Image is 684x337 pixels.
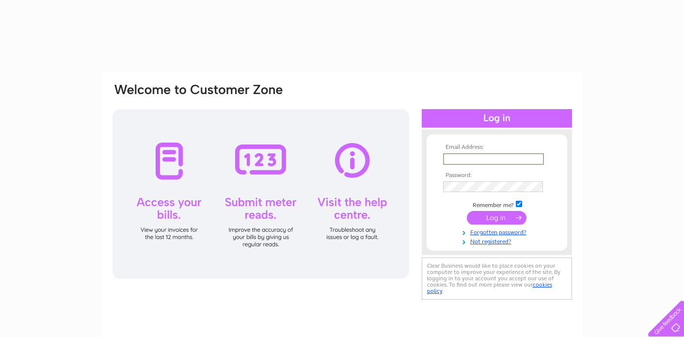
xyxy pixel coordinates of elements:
input: Submit [467,211,526,225]
th: Password: [441,172,553,179]
a: Forgotten password? [443,227,553,236]
a: cookies policy [427,281,552,294]
td: Remember me? [441,199,553,209]
div: Clear Business would like to place cookies on your computer to improve your experience of the sit... [422,257,572,300]
a: Not registered? [443,236,553,245]
th: Email Address: [441,144,553,151]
